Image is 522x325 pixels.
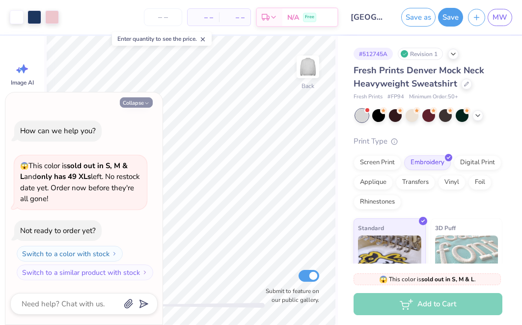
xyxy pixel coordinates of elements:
[144,8,182,26] input: – –
[398,48,443,60] div: Revision 1
[20,126,96,136] div: How can we help you?
[302,82,314,90] div: Back
[354,195,401,209] div: Rhinestones
[20,161,140,204] span: This color is and left. No restock date yet. Order now before they're all gone!
[435,236,498,285] img: 3D Puff
[343,7,391,27] input: Untitled Design
[401,8,436,27] button: Save as
[354,136,502,147] div: Print Type
[438,8,463,27] button: Save
[298,57,318,77] img: Back
[287,12,299,23] span: N/A
[387,93,404,101] span: # FP94
[20,161,128,182] strong: sold out in S, M & L
[111,251,117,257] img: Switch to a color with stock
[11,79,34,87] span: Image AI
[260,287,319,304] label: Submit to feature on our public gallery.
[305,14,314,21] span: Free
[354,64,484,89] span: Fresh Prints Denver Mock Neck Heavyweight Sweatshirt
[20,161,28,171] span: 😱
[354,93,383,101] span: Fresh Prints
[17,265,153,280] button: Switch to a similar product with stock
[409,93,458,101] span: Minimum Order: 50 +
[112,32,212,46] div: Enter quantity to see the price.
[358,223,384,233] span: Standard
[37,172,91,181] strong: only has 49 XLs
[193,12,213,23] span: – –
[435,223,456,233] span: 3D Puff
[468,175,492,190] div: Foil
[20,226,96,236] div: Not ready to order yet?
[379,275,476,284] span: This color is .
[493,12,507,23] span: MW
[421,275,474,283] strong: sold out in S, M & L
[488,9,512,26] a: MW
[396,175,435,190] div: Transfers
[17,246,123,262] button: Switch to a color with stock
[354,48,393,60] div: # 512745A
[225,12,245,23] span: – –
[358,236,421,285] img: Standard
[142,269,148,275] img: Switch to a similar product with stock
[438,175,466,190] div: Vinyl
[354,175,393,190] div: Applique
[120,97,153,108] button: Collapse
[379,275,387,284] span: 😱
[354,155,401,170] div: Screen Print
[404,155,451,170] div: Embroidery
[454,155,501,170] div: Digital Print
